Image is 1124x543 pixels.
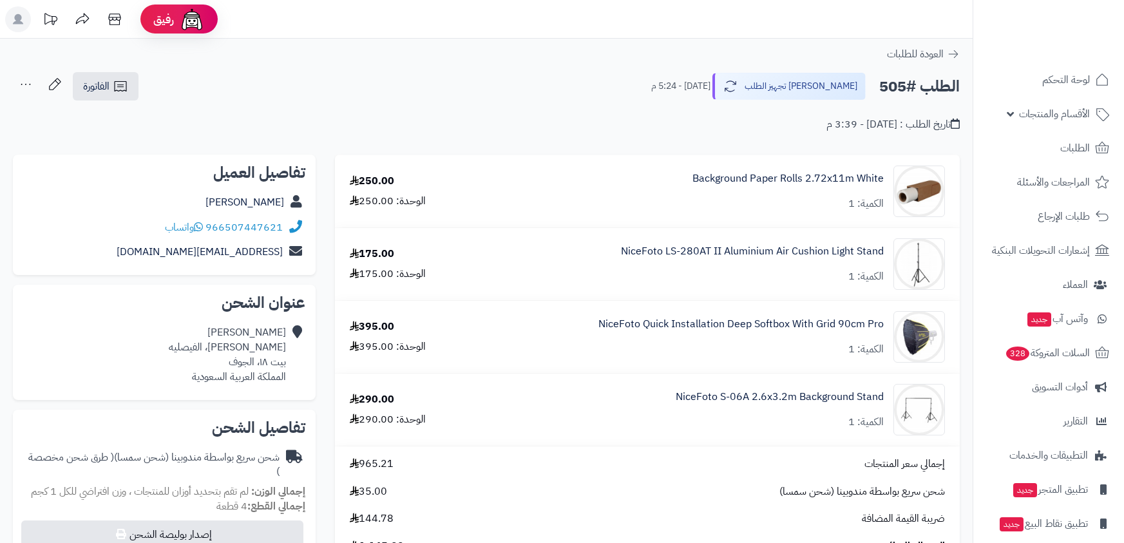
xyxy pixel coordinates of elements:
[712,73,866,100] button: [PERSON_NAME] تجهيز الطلب
[251,484,305,499] strong: إجمالي الوزن:
[1063,276,1088,294] span: العملاء
[350,412,426,427] div: الوحدة: 290.00
[216,499,305,514] small: 4 قطعة
[153,12,174,27] span: رفيق
[350,457,394,472] span: 965.21
[73,72,138,100] a: الفاتورة
[350,247,394,262] div: 175.00
[887,46,944,62] span: العودة للطلبات
[1032,378,1088,396] span: أدوات التسويق
[894,166,944,217] img: 1724498586-93-90x90.jpg
[894,384,944,435] img: 1738403431-1-90x90.jpg
[848,269,884,284] div: الكمية: 1
[981,133,1116,164] a: الطلبات
[879,73,960,100] h2: الطلب #505
[1005,344,1090,362] span: السلات المتروكة
[981,201,1116,232] a: طلبات الإرجاع
[23,165,305,180] h2: تفاصيل العميل
[894,311,944,363] img: 1721300011-170000-800x1000-90x90.jpg
[1019,105,1090,123] span: الأقسام والمنتجات
[862,511,945,526] span: ضريبة القيمة المضافة
[981,269,1116,300] a: العملاء
[247,499,305,514] strong: إجمالي القطع:
[981,372,1116,403] a: أدوات التسويق
[894,238,944,290] img: 1709495061-280AT%20(1)-800x1000-90x90.jpg
[1063,412,1088,430] span: التقارير
[350,319,394,334] div: 395.00
[1017,173,1090,191] span: المراجعات والأسئلة
[350,174,394,189] div: 250.00
[848,196,884,211] div: الكمية: 1
[1026,310,1088,328] span: وآتس آب
[23,450,280,480] div: شحن سريع بواسطة مندوبينا (شحن سمسا)
[981,338,1116,368] a: السلات المتروكة328
[34,6,66,35] a: تحديثات المنصة
[205,195,284,210] a: [PERSON_NAME]
[864,457,945,472] span: إجمالي سعر المنتجات
[350,392,394,407] div: 290.00
[169,325,286,384] div: [PERSON_NAME] [PERSON_NAME]، الفيصليه بيت ١٨، الجوف المملكة العربية السعودية
[117,244,283,260] a: [EMAIL_ADDRESS][DOMAIN_NAME]
[981,474,1116,505] a: تطبيق المتجرجديد
[350,194,426,209] div: الوحدة: 250.00
[165,220,203,235] a: واتساب
[981,167,1116,198] a: المراجعات والأسئلة
[28,450,280,480] span: ( طرق شحن مخصصة )
[350,484,387,499] span: 35.00
[651,80,710,93] small: [DATE] - 5:24 م
[1042,71,1090,89] span: لوحة التحكم
[981,508,1116,539] a: تطبيق نقاط البيعجديد
[1006,347,1029,361] span: 328
[1013,483,1037,497] span: جديد
[1009,446,1088,464] span: التطبيقات والخدمات
[981,64,1116,95] a: لوحة التحكم
[826,117,960,132] div: تاريخ الطلب : [DATE] - 3:39 م
[887,46,960,62] a: العودة للطلبات
[1060,139,1090,157] span: الطلبات
[848,342,884,357] div: الكمية: 1
[83,79,110,94] span: الفاتورة
[23,295,305,310] h2: عنوان الشحن
[676,390,884,405] a: NiceFoto S-06A 2.6x3.2m Background Stand
[621,244,884,259] a: NiceFoto LS-280AT II Aluminium Air Cushion Light Stand
[1000,517,1024,531] span: جديد
[205,220,283,235] a: 966507447621
[692,171,884,186] a: Background Paper Rolls 2.72x11m White
[31,484,249,499] span: لم تقم بتحديد أوزان للمنتجات ، وزن افتراضي للكل 1 كجم
[1012,481,1088,499] span: تطبيق المتجر
[981,406,1116,437] a: التقارير
[350,339,426,354] div: الوحدة: 395.00
[981,235,1116,266] a: إشعارات التحويلات البنكية
[998,515,1088,533] span: تطبيق نقاط البيع
[1038,207,1090,225] span: طلبات الإرجاع
[779,484,945,499] span: شحن سريع بواسطة مندوبينا (شحن سمسا)
[1027,312,1051,327] span: جديد
[179,6,205,32] img: ai-face.png
[23,420,305,435] h2: تفاصيل الشحن
[598,317,884,332] a: NiceFoto Quick Installation Deep Softbox With Grid 90cm Pro
[848,415,884,430] div: الكمية: 1
[981,440,1116,471] a: التطبيقات والخدمات
[350,511,394,526] span: 144.78
[992,242,1090,260] span: إشعارات التحويلات البنكية
[350,267,426,281] div: الوحدة: 175.00
[981,303,1116,334] a: وآتس آبجديد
